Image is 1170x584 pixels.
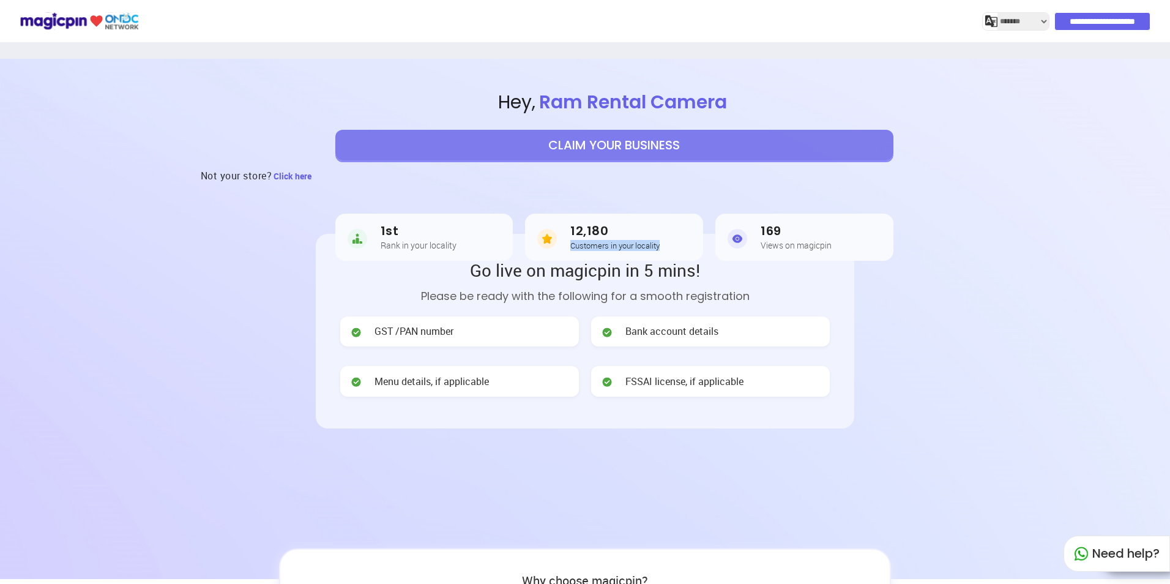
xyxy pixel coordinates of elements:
img: Customers [537,226,557,251]
div: Need help? [1064,536,1170,572]
img: check [601,376,613,388]
h3: 12,180 [570,224,660,238]
h5: Customers in your locality [570,241,660,250]
img: Views [728,226,747,251]
h5: Rank in your locality [381,241,456,250]
span: GST /PAN number [374,324,453,339]
span: Menu details, if applicable [374,375,489,389]
img: check [350,376,362,388]
button: CLAIM YOUR BUSINESS [335,130,893,160]
img: j2MGCQAAAABJRU5ErkJggg== [985,15,997,28]
h3: 1st [381,224,456,238]
h5: Views on magicpin [761,241,832,250]
span: Bank account details [625,324,718,339]
img: Rank [348,226,367,251]
img: whatapp_green.7240e66a.svg [1074,547,1089,561]
img: ondc-logo-new-small.8a59708e.svg [20,10,139,32]
span: Click here [274,170,311,182]
img: check [350,326,362,339]
span: Hey , [59,89,1170,116]
h2: Go live on magicpin in 5 mins! [340,258,830,282]
img: check [601,326,613,339]
span: FSSAI license, if applicable [625,375,743,389]
p: Please be ready with the following for a smooth registration [340,288,830,304]
h3: 169 [761,224,832,238]
h3: Not your store? [201,160,272,191]
span: Ram Rental Camera [535,89,731,115]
